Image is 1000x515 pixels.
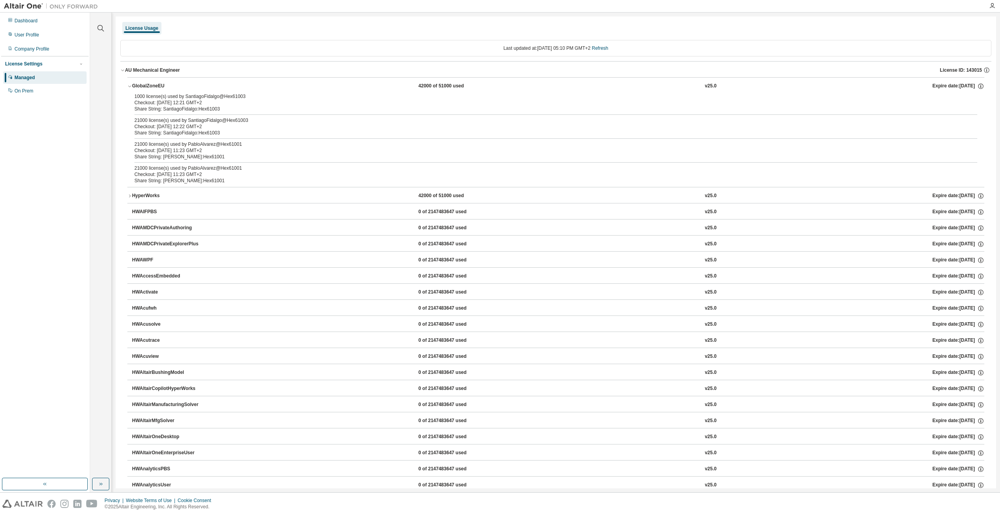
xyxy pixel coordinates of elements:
[120,40,991,56] div: Last updated at: [DATE] 05:10 PM GMT+2
[132,401,203,408] div: HWAltairManufacturingSolver
[933,305,984,312] div: Expire date: [DATE]
[418,83,489,90] div: 42000 of 51000 used
[132,252,984,269] button: HWAWPF0 of 2147483647 usedv25.0Expire date:[DATE]
[132,466,203,473] div: HWAnalyticsPBS
[132,300,984,317] button: HWAcufwh0 of 2147483647 usedv25.0Expire date:[DATE]
[132,461,984,478] button: HWAnalyticsPBS0 of 2147483647 usedv25.0Expire date:[DATE]
[14,88,33,94] div: On Prem
[134,147,958,154] div: Checkout: [DATE] 11:23 GMT+2
[132,192,203,199] div: HyperWorks
[705,337,717,344] div: v25.0
[132,380,984,397] button: HWAltairCopilotHyperWorks0 of 2147483647 usedv25.0Expire date:[DATE]
[134,123,958,130] div: Checkout: [DATE] 12:22 GMT+2
[134,100,958,106] div: Checkout: [DATE] 12:21 GMT+2
[418,369,489,376] div: 0 of 2147483647 used
[418,450,489,457] div: 0 of 2147483647 used
[933,417,984,424] div: Expire date: [DATE]
[132,348,984,365] button: HWAcuview0 of 2147483647 usedv25.0Expire date:[DATE]
[134,117,958,123] div: 21000 license(s) used by SantiagoFidalgo@Hex61003
[132,412,984,430] button: HWAltairMfgSolver0 of 2147483647 usedv25.0Expire date:[DATE]
[418,433,489,441] div: 0 of 2147483647 used
[933,353,984,360] div: Expire date: [DATE]
[705,305,717,312] div: v25.0
[705,433,717,441] div: v25.0
[705,209,717,216] div: v25.0
[127,187,984,205] button: HyperWorks42000 of 51000 usedv25.0Expire date:[DATE]
[14,18,38,24] div: Dashboard
[105,504,216,510] p: © 2025 Altair Engineering, Inc. All Rights Reserved.
[132,219,984,237] button: HWAMDCPrivateAuthoring0 of 2147483647 usedv25.0Expire date:[DATE]
[132,396,984,413] button: HWAltairManufacturingSolver0 of 2147483647 usedv25.0Expire date:[DATE]
[4,2,102,10] img: Altair One
[134,154,958,160] div: Share String: [PERSON_NAME]:Hex61001
[132,289,203,296] div: HWActivate
[418,192,489,199] div: 42000 of 51000 used
[47,500,56,508] img: facebook.svg
[132,417,203,424] div: HWAltairMfgSolver
[132,332,984,349] button: HWAcutrace0 of 2147483647 usedv25.0Expire date:[DATE]
[132,284,984,301] button: HWActivate0 of 2147483647 usedv25.0Expire date:[DATE]
[418,257,489,264] div: 0 of 2147483647 used
[132,83,203,90] div: GlobalZoneEU
[134,178,958,184] div: Share String: [PERSON_NAME]:Hex61001
[132,433,203,441] div: HWAltairOneDesktop
[933,289,984,296] div: Expire date: [DATE]
[705,321,717,328] div: v25.0
[134,130,958,136] div: Share String: SantiagoFidalgo:Hex61003
[705,466,717,473] div: v25.0
[126,497,178,504] div: Website Terms of Use
[132,321,203,328] div: HWAcusolve
[86,500,98,508] img: youtube.svg
[132,209,203,216] div: HWAIFPBS
[132,257,203,264] div: HWAWPF
[125,67,180,73] div: AU Mechanical Engineer
[933,450,984,457] div: Expire date: [DATE]
[132,477,984,494] button: HWAnalyticsUser0 of 2147483647 usedv25.0Expire date:[DATE]
[933,433,984,441] div: Expire date: [DATE]
[132,273,203,280] div: HWAccessEmbedded
[705,417,717,424] div: v25.0
[705,225,717,232] div: v25.0
[418,482,489,489] div: 0 of 2147483647 used
[705,83,717,90] div: v25.0
[60,500,69,508] img: instagram.svg
[933,369,984,376] div: Expire date: [DATE]
[705,450,717,457] div: v25.0
[418,337,489,344] div: 0 of 2147483647 used
[933,257,984,264] div: Expire date: [DATE]
[132,385,203,392] div: HWAltairCopilotHyperWorks
[933,225,984,232] div: Expire date: [DATE]
[132,369,203,376] div: HWAltairBushingModel
[132,268,984,285] button: HWAccessEmbedded0 of 2147483647 usedv25.0Expire date:[DATE]
[134,171,958,178] div: Checkout: [DATE] 11:23 GMT+2
[705,385,717,392] div: v25.0
[933,83,984,90] div: Expire date: [DATE]
[14,46,49,52] div: Company Profile
[705,257,717,264] div: v25.0
[132,203,984,221] button: HWAIFPBS0 of 2147483647 usedv25.0Expire date:[DATE]
[134,93,958,100] div: 1000 license(s) used by SantiagoFidalgo@Hex61003
[705,482,717,489] div: v25.0
[132,364,984,381] button: HWAltairBushingModel0 of 2147483647 usedv25.0Expire date:[DATE]
[132,444,984,462] button: HWAltairOneEnterpriseUser0 of 2147483647 usedv25.0Expire date:[DATE]
[132,316,984,333] button: HWAcusolve0 of 2147483647 usedv25.0Expire date:[DATE]
[73,500,82,508] img: linkedin.svg
[933,466,984,473] div: Expire date: [DATE]
[134,106,958,112] div: Share String: SantiagoFidalgo:Hex61003
[418,225,489,232] div: 0 of 2147483647 used
[940,67,982,73] span: License ID: 143015
[933,321,984,328] div: Expire date: [DATE]
[418,417,489,424] div: 0 of 2147483647 used
[705,273,717,280] div: v25.0
[705,192,717,199] div: v25.0
[705,241,717,248] div: v25.0
[105,497,126,504] div: Privacy
[134,165,958,171] div: 21000 license(s) used by PabloAlvarez@Hex61001
[178,497,216,504] div: Cookie Consent
[418,401,489,408] div: 0 of 2147483647 used
[705,369,717,376] div: v25.0
[5,61,42,67] div: License Settings
[132,241,203,248] div: HWAMDCPrivateExplorerPlus
[132,236,984,253] button: HWAMDCPrivateExplorerPlus0 of 2147483647 usedv25.0Expire date:[DATE]
[125,25,158,31] div: License Usage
